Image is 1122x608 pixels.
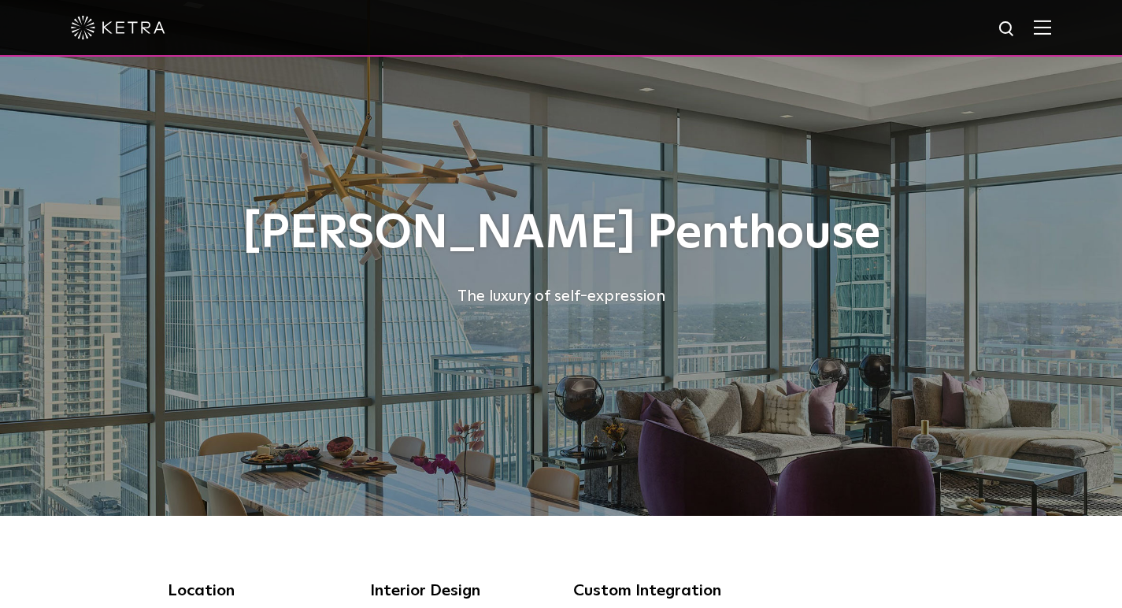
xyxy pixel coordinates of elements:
div: Custom Integration [573,579,753,602]
img: ketra-logo-2019-white [71,16,165,39]
div: Interior Design [370,579,550,602]
h1: [PERSON_NAME] Penthouse [168,208,955,260]
img: search icon [998,20,1017,39]
div: The luxury of self-expression [168,284,955,309]
img: Hamburger%20Nav.svg [1034,20,1051,35]
div: Location [168,579,347,602]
